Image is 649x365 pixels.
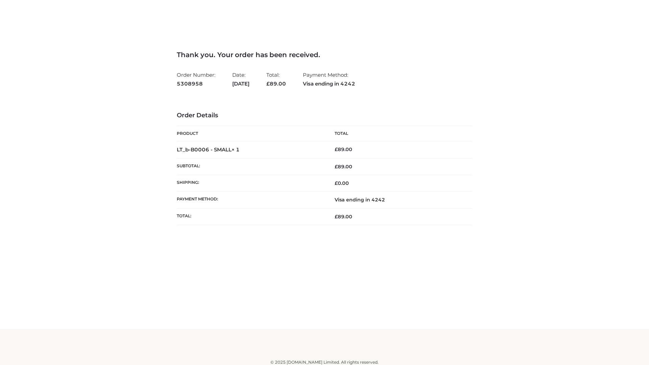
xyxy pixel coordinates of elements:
span: £ [266,80,270,87]
span: 89.00 [335,214,352,220]
th: Shipping: [177,175,324,192]
span: £ [335,146,338,152]
strong: × 1 [232,146,240,153]
span: £ [335,164,338,170]
h3: Order Details [177,112,472,119]
li: Total: [266,69,286,90]
th: Total [324,126,472,141]
bdi: 0.00 [335,180,349,186]
span: 89.00 [335,164,352,170]
th: Total: [177,208,324,225]
bdi: 89.00 [335,146,352,152]
strong: 5308958 [177,79,215,88]
th: Product [177,126,324,141]
th: Payment method: [177,192,324,208]
strong: Visa ending in 4242 [303,79,355,88]
span: £ [335,180,338,186]
strong: [DATE] [232,79,249,88]
li: Payment Method: [303,69,355,90]
li: Date: [232,69,249,90]
strong: LT_b-B0006 - SMALL [177,146,240,153]
span: 89.00 [266,80,286,87]
h3: Thank you. Your order has been received. [177,51,472,59]
td: Visa ending in 4242 [324,192,472,208]
th: Subtotal: [177,158,324,175]
span: £ [335,214,338,220]
li: Order Number: [177,69,215,90]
